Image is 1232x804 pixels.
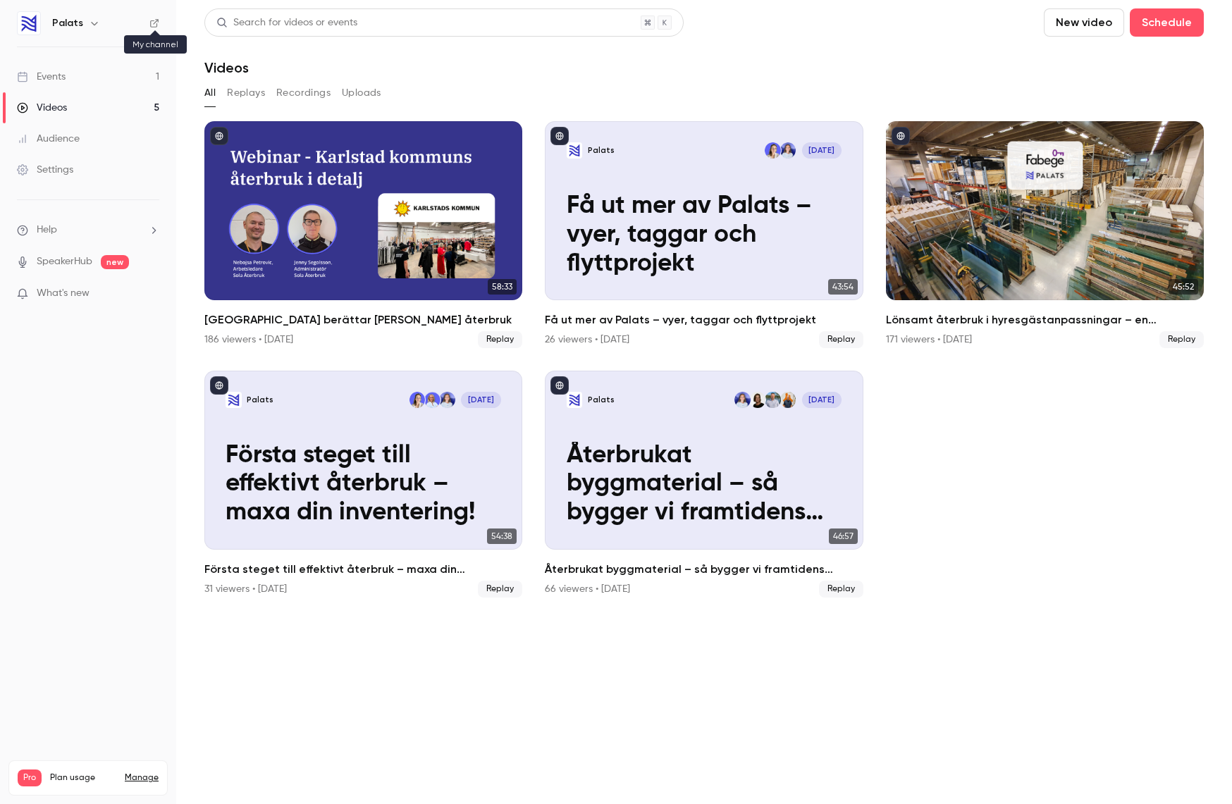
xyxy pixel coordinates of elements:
[17,101,67,115] div: Videos
[17,163,73,177] div: Settings
[488,279,517,295] span: 58:33
[204,121,522,348] a: 58:33[GEOGRAPHIC_DATA] berättar [PERSON_NAME] återbruk186 viewers • [DATE]Replay
[588,395,615,405] p: Palats
[819,331,863,348] span: Replay
[227,82,265,104] button: Replays
[342,82,381,104] button: Uploads
[734,392,751,408] img: Amelie Berggren
[550,376,569,395] button: published
[37,286,90,301] span: What's new
[886,311,1204,328] h2: Lönsamt återbruk i hyresgästanpassningar – en kostnadsanalys med Fabege
[828,279,858,295] span: 43:54
[780,392,796,408] img: Jonas Liljenberg
[545,371,863,598] li: Återbrukat byggmaterial – så bygger vi framtidens lönsamma och hållbara fastighetsbransch
[1159,331,1204,348] span: Replay
[204,59,249,76] h1: Videos
[17,70,66,84] div: Events
[765,392,781,408] img: Lars Andersson
[550,127,569,145] button: published
[545,121,863,348] a: Få ut mer av Palats – vyer, taggar och flyttprojektPalatsAmelie BerggrenLotta Lundin[DATE]Få ut m...
[216,16,357,30] div: Search for videos or events
[204,561,522,578] h2: Första steget till effektivt återbruk – maxa din inventering!
[819,581,863,598] span: Replay
[226,442,500,528] p: Första steget till effektivt återbruk – maxa din inventering!
[37,254,92,269] a: SpeakerHub
[567,192,842,279] p: Få ut mer av Palats – vyer, taggar och flyttprojekt
[1044,8,1124,37] button: New video
[545,333,629,347] div: 26 viewers • [DATE]
[545,311,863,328] h2: Få ut mer av Palats – vyer, taggar och flyttprojekt
[226,392,242,408] img: Första steget till effektivt återbruk – maxa din inventering!
[424,392,441,408] img: Charlotte Landström
[886,121,1204,348] li: Lönsamt återbruk i hyresgästanpassningar – en kostnadsanalys med Fabege
[204,333,293,347] div: 186 viewers • [DATE]
[204,8,1204,796] section: Videos
[545,561,863,578] h2: Återbrukat byggmaterial – så bygger vi framtidens lönsamma och hållbara fastighetsbransch
[829,528,858,544] span: 46:57
[1169,279,1198,295] span: 45:52
[567,142,583,159] img: Få ut mer av Palats – vyer, taggar och flyttprojekt
[545,582,630,596] div: 66 viewers • [DATE]
[478,581,522,598] span: Replay
[545,121,863,348] li: Få ut mer av Palats – vyer, taggar och flyttprojekt
[101,255,129,269] span: new
[50,772,116,784] span: Plan usage
[247,395,273,405] p: Palats
[18,12,40,35] img: Palats
[204,371,522,598] li: Första steget till effektivt återbruk – maxa din inventering!
[409,392,426,408] img: Lotta Lundin
[478,331,522,348] span: Replay
[17,223,159,237] li: help-dropdown-opener
[210,127,228,145] button: published
[886,121,1204,348] a: 45:52Lönsamt återbruk i hyresgästanpassningar – en kostnadsanalys med Fabege171 viewers • [DATE]R...
[52,16,83,30] h6: Palats
[204,121,1204,598] ul: Videos
[750,392,766,408] img: Anna Fredriksson
[18,769,42,786] span: Pro
[204,82,216,104] button: All
[487,528,517,544] span: 54:38
[210,376,228,395] button: published
[802,142,842,159] span: [DATE]
[588,145,615,156] p: Palats
[780,142,796,159] img: Amelie Berggren
[461,392,501,408] span: [DATE]
[142,287,159,300] iframe: Noticeable Trigger
[204,582,287,596] div: 31 viewers • [DATE]
[276,82,331,104] button: Recordings
[567,442,842,528] p: Återbrukat byggmaterial – så bygger vi framtidens lönsamma och hållbara fastighetsbransch
[204,311,522,328] h2: [GEOGRAPHIC_DATA] berättar [PERSON_NAME] återbruk
[545,371,863,598] a: Återbrukat byggmaterial – så bygger vi framtidens lönsamma och hållbara fastighetsbranschPalatsJo...
[439,392,455,408] img: Amelie Berggren
[892,127,910,145] button: published
[17,132,80,146] div: Audience
[37,223,57,237] span: Help
[204,121,522,348] li: Karlstads kommun berättar om sitt återbruk
[567,392,583,408] img: Återbrukat byggmaterial – så bygger vi framtidens lönsamma och hållbara fastighetsbransch
[1130,8,1204,37] button: Schedule
[204,371,522,598] a: Första steget till effektivt återbruk – maxa din inventering!PalatsAmelie BerggrenCharlotte Lands...
[802,392,842,408] span: [DATE]
[886,333,972,347] div: 171 viewers • [DATE]
[125,772,159,784] a: Manage
[765,142,781,159] img: Lotta Lundin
